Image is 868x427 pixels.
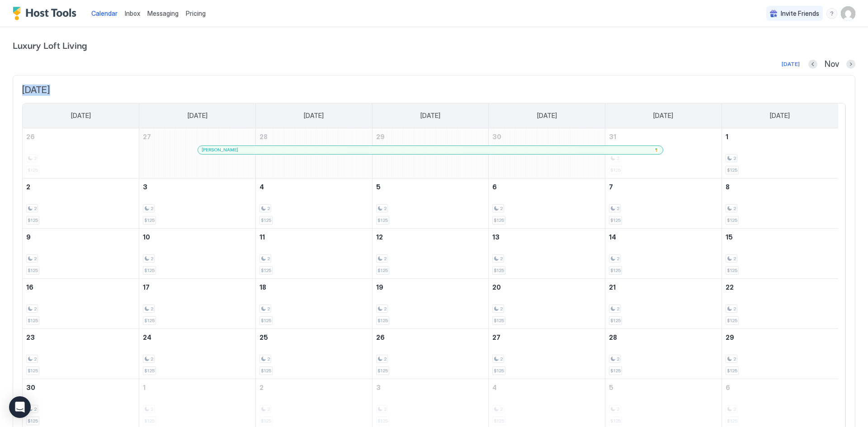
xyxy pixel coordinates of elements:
a: November 15, 2025 [722,229,838,245]
td: November 17, 2025 [139,278,256,328]
span: 30 [26,384,35,391]
span: 2 [500,356,503,362]
span: 11 [259,233,265,241]
span: 4 [492,384,497,391]
span: 2 [151,306,153,312]
td: November 9, 2025 [23,228,139,278]
a: October 30, 2025 [489,128,605,145]
span: 2 [617,256,619,262]
a: December 1, 2025 [139,379,255,396]
span: 2 [34,306,37,312]
span: 5 [376,183,381,191]
td: November 28, 2025 [605,328,722,379]
a: November 9, 2025 [23,229,139,245]
span: 2 [151,206,153,211]
span: $125 [261,318,271,324]
span: 16 [26,283,33,291]
a: November 11, 2025 [256,229,372,245]
span: 2 [733,206,736,211]
span: $125 [28,318,38,324]
span: 2 [500,256,503,262]
td: November 14, 2025 [605,228,722,278]
span: 2 [34,256,37,262]
span: [DATE] [22,84,846,96]
a: December 6, 2025 [722,379,838,396]
td: November 10, 2025 [139,228,256,278]
span: 2 [34,206,37,211]
a: November 13, 2025 [489,229,605,245]
span: 26 [376,333,385,341]
a: November 26, 2025 [373,329,489,346]
span: 1 [143,384,146,391]
span: $125 [28,418,38,424]
button: Previous month [808,60,817,69]
span: 13 [492,233,500,241]
div: Host Tools Logo [13,7,80,20]
a: November 4, 2025 [256,178,372,195]
span: 2 [617,306,619,312]
span: $125 [494,217,504,223]
td: November 6, 2025 [489,178,605,228]
span: 2 [733,306,736,312]
a: November 16, 2025 [23,279,139,296]
a: November 20, 2025 [489,279,605,296]
span: Luxury Loft Living [13,38,855,52]
span: $125 [494,318,504,324]
a: November 6, 2025 [489,178,605,195]
span: 2 [384,256,387,262]
td: November 26, 2025 [372,328,489,379]
span: 21 [609,283,616,291]
span: $125 [727,267,737,273]
span: $125 [494,267,504,273]
button: [DATE] [780,59,801,70]
a: October 26, 2025 [23,128,139,145]
a: Calendar [91,9,118,18]
span: 4 [259,183,264,191]
td: October 26, 2025 [23,128,139,178]
td: November 18, 2025 [255,278,372,328]
span: 26 [26,133,35,141]
span: [DATE] [770,112,790,120]
td: November 1, 2025 [722,128,838,178]
span: 29 [726,333,734,341]
span: 7 [609,183,613,191]
a: Wednesday [411,103,449,128]
span: 6 [492,183,497,191]
a: November 7, 2025 [605,178,722,195]
td: October 31, 2025 [605,128,722,178]
a: Inbox [125,9,140,18]
td: November 7, 2025 [605,178,722,228]
span: 18 [259,283,266,291]
td: November 16, 2025 [23,278,139,328]
span: 12 [376,233,383,241]
a: December 2, 2025 [256,379,372,396]
span: 2 [384,206,387,211]
a: December 3, 2025 [373,379,489,396]
a: November 5, 2025 [373,178,489,195]
td: November 21, 2025 [605,278,722,328]
a: November 19, 2025 [373,279,489,296]
a: November 28, 2025 [605,329,722,346]
a: Messaging [147,9,179,18]
a: November 21, 2025 [605,279,722,296]
span: 2 [733,256,736,262]
span: 2 [733,356,736,362]
span: 2 [151,356,153,362]
td: October 29, 2025 [372,128,489,178]
span: Invite Friends [781,9,819,18]
a: November 8, 2025 [722,178,838,195]
a: Sunday [62,103,100,128]
span: 3 [143,183,147,191]
span: 2 [617,356,619,362]
td: October 28, 2025 [255,128,372,178]
span: $125 [377,267,388,273]
button: Next month [846,60,855,69]
span: 19 [376,283,383,291]
td: November 5, 2025 [372,178,489,228]
span: 2 [267,356,270,362]
span: 2 [500,206,503,211]
span: Nov [825,59,839,70]
span: [DATE] [420,112,440,120]
span: 15 [726,233,733,241]
a: December 5, 2025 [605,379,722,396]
